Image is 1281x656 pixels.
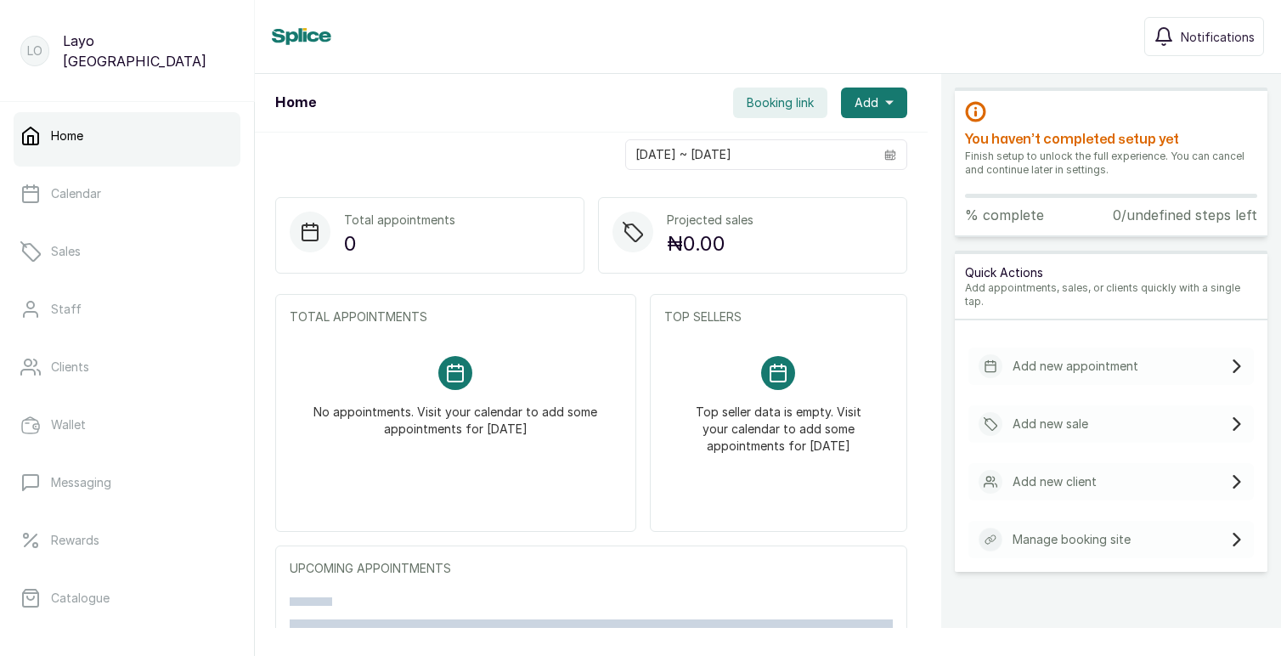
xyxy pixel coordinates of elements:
a: Sales [14,228,240,275]
a: Clients [14,343,240,391]
a: Wallet [14,401,240,449]
a: Home [14,112,240,160]
p: Manage booking site [1013,531,1131,548]
p: Projected sales [667,212,753,229]
p: % complete [965,205,1044,225]
p: No appointments. Visit your calendar to add some appointments for [DATE] [310,390,601,438]
p: Calendar [51,185,101,202]
input: Select date [626,140,874,169]
a: Rewards [14,517,240,564]
h2: You haven’t completed setup yet [965,129,1257,150]
p: TOP SELLERS [664,308,893,325]
p: Total appointments [344,212,455,229]
p: Rewards [51,532,99,549]
p: Staff [51,301,82,318]
p: Layo [GEOGRAPHIC_DATA] [63,31,234,71]
p: ₦0.00 [667,229,753,259]
p: Clients [51,359,89,376]
p: Wallet [51,416,86,433]
p: Add appointments, sales, or clients quickly with a single tap. [965,281,1257,308]
a: Catalogue [14,574,240,622]
p: Add new appointment [1013,358,1138,375]
span: Add [855,94,878,111]
a: Staff [14,286,240,333]
p: Home [51,127,83,144]
button: Add [841,88,907,118]
p: Add new client [1013,473,1097,490]
p: Finish setup to unlock the full experience. You can cancel and continue later in settings. [965,150,1257,177]
p: Top seller data is empty. Visit your calendar to add some appointments for [DATE] [685,390,872,455]
a: Messaging [14,459,240,506]
p: Messaging [51,474,111,491]
button: Notifications [1144,17,1264,56]
p: 0 [344,229,455,259]
a: Calendar [14,170,240,218]
p: Quick Actions [965,264,1257,281]
p: 0/undefined steps left [1113,205,1257,225]
p: UPCOMING APPOINTMENTS [290,560,893,577]
p: LO [27,42,42,59]
button: Booking link [733,88,827,118]
p: Add new sale [1013,416,1088,433]
p: TOTAL APPOINTMENTS [290,308,622,325]
p: Catalogue [51,590,110,607]
span: Booking link [747,94,814,111]
h1: Home [275,93,316,113]
svg: calendar [884,149,896,161]
p: Sales [51,243,81,260]
span: Notifications [1181,28,1255,46]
